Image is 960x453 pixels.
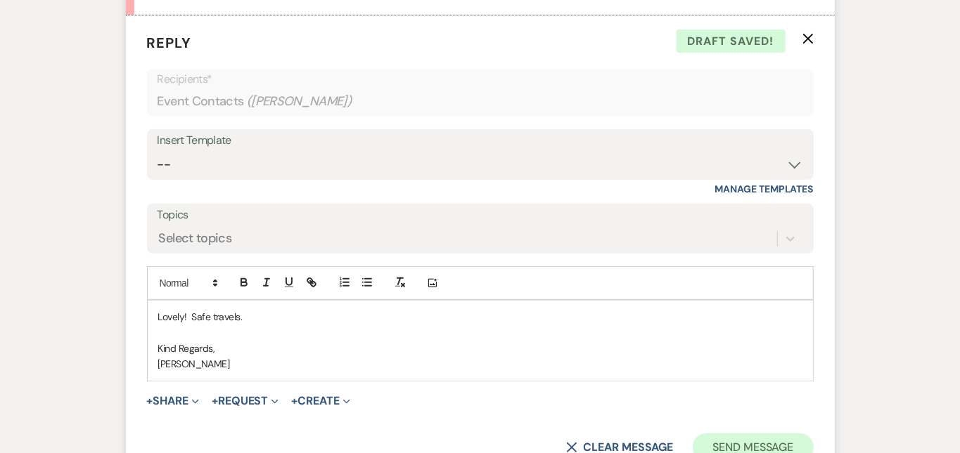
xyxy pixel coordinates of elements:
button: Create [291,395,350,407]
button: Clear message [566,442,673,453]
a: Manage Templates [715,183,814,195]
span: Reply [147,34,192,52]
span: + [147,395,153,407]
p: Lovely! Safe travels. [158,309,802,324]
div: Select topics [159,229,232,248]
span: ( [PERSON_NAME] ) [247,92,352,111]
span: + [291,395,297,407]
p: Recipients* [158,70,803,88]
p: [PERSON_NAME] [158,356,802,372]
span: Draft saved! [677,29,786,53]
button: Request [212,395,279,407]
p: Kind Regards, [158,341,802,356]
button: Share [147,395,200,407]
div: Insert Template [158,131,803,151]
label: Topics [158,205,803,225]
span: + [212,395,218,407]
div: Event Contacts [158,88,803,115]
